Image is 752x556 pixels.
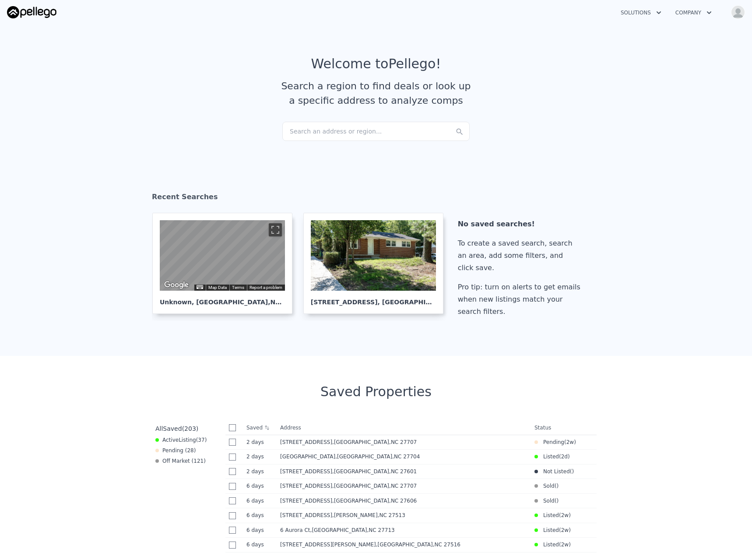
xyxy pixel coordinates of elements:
span: ) [569,541,571,548]
span: [STREET_ADDRESS] [280,483,332,489]
time: 2025-09-26 02:09 [246,512,273,519]
a: [STREET_ADDRESS], [GEOGRAPHIC_DATA] [303,213,450,314]
a: Terms (opens in new tab) [232,285,244,290]
img: Google [162,279,191,291]
time: 2025-09-17 12:38 [566,439,574,446]
time: 2025-09-29 19:12 [246,439,273,446]
time: 2025-09-29 18:06 [246,453,273,460]
span: ) [557,497,559,504]
div: Street View [160,220,285,291]
span: Sold ( [538,497,557,504]
div: Map [160,220,285,291]
span: Listed ( [538,453,561,460]
span: , [GEOGRAPHIC_DATA] [332,498,420,504]
span: ) [569,527,571,534]
time: 2025-09-26 02:04 [246,541,273,548]
time: 2025-09-20 16:17 [561,541,569,548]
time: 2025-09-26 02:18 [246,497,273,504]
span: , [GEOGRAPHIC_DATA] [332,468,420,475]
div: [STREET_ADDRESS] , [GEOGRAPHIC_DATA] [311,291,436,306]
span: 6 Aurora Ct [280,527,310,533]
span: , [GEOGRAPHIC_DATA] [332,483,420,489]
div: Pending ( 28 ) [155,447,196,454]
time: 2025-09-29 14:38 [246,468,273,475]
img: Pellego [7,6,56,18]
span: ) [574,439,576,446]
button: Keyboard shortcuts [197,285,203,289]
span: , NC 27707 [389,483,417,489]
span: , NC 27713 [367,527,395,533]
button: Solutions [614,5,668,21]
div: Saved Properties [152,384,600,400]
div: Recent Searches [152,185,600,213]
span: [STREET_ADDRESS] [280,498,332,504]
span: , NC 27606 [389,498,417,504]
span: [STREET_ADDRESS] [280,512,332,518]
time: 2025-09-26 02:07 [246,527,273,534]
span: ) [557,482,559,489]
button: Map Data [208,285,227,291]
span: Sold ( [538,482,557,489]
span: [STREET_ADDRESS] [280,439,332,445]
span: , NC 27704 [392,454,420,460]
span: , [GEOGRAPHIC_DATA] [335,454,423,460]
span: ) [568,453,570,460]
span: , NC 27516 [433,542,460,548]
span: Listed ( [538,541,561,548]
div: No saved searches! [458,218,584,230]
div: All ( 203 ) [155,424,198,433]
span: , [GEOGRAPHIC_DATA] [376,542,464,548]
span: , NC 27707 [268,299,303,306]
time: 2025-09-18 17:14 [561,527,569,534]
a: Map Unknown, [GEOGRAPHIC_DATA],NC 27707 [152,213,299,314]
span: Saved [163,425,182,432]
time: 2025-09-26 02:23 [246,482,273,489]
span: [STREET_ADDRESS] [280,468,332,475]
div: Unknown , [GEOGRAPHIC_DATA] [160,291,285,306]
th: Saved [243,421,277,435]
div: Search an address or region... [282,122,470,141]
img: avatar [731,5,745,19]
span: , NC 27513 [378,512,405,518]
th: Address [277,421,531,435]
span: Active ( 37 ) [162,436,207,443]
time: 2025-09-17 07:15 [561,512,569,519]
span: , [GEOGRAPHIC_DATA] [332,439,420,445]
button: Toggle fullscreen view [269,223,282,236]
div: Welcome to Pellego ! [311,56,441,72]
div: Pro tip: turn on alerts to get emails when new listings match your search filters. [458,281,584,318]
span: , [PERSON_NAME] [332,512,409,518]
span: Listed ( [538,527,561,534]
div: Off Market ( 121 ) [155,457,206,465]
span: Listed ( [538,512,561,519]
span: , NC 27601 [389,468,417,475]
span: , NC 27707 [389,439,417,445]
span: Listing [179,437,196,443]
a: Open this area in Google Maps (opens a new window) [162,279,191,291]
span: Pending ( [538,439,566,446]
time: 2025-09-29 16:54 [561,453,568,460]
span: [GEOGRAPHIC_DATA] [280,454,335,460]
span: Not Listed ( [538,468,572,475]
th: Status [531,421,597,435]
span: [STREET_ADDRESS][PERSON_NAME] [280,542,376,548]
span: ) [572,468,574,475]
div: To create a saved search, search an area, add some filters, and click save. [458,237,584,274]
span: , [GEOGRAPHIC_DATA] [310,527,398,533]
div: Search a region to find deals or look up a specific address to analyze comps [278,79,474,108]
span: ) [569,512,571,519]
a: Report a problem [249,285,282,290]
button: Company [668,5,719,21]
